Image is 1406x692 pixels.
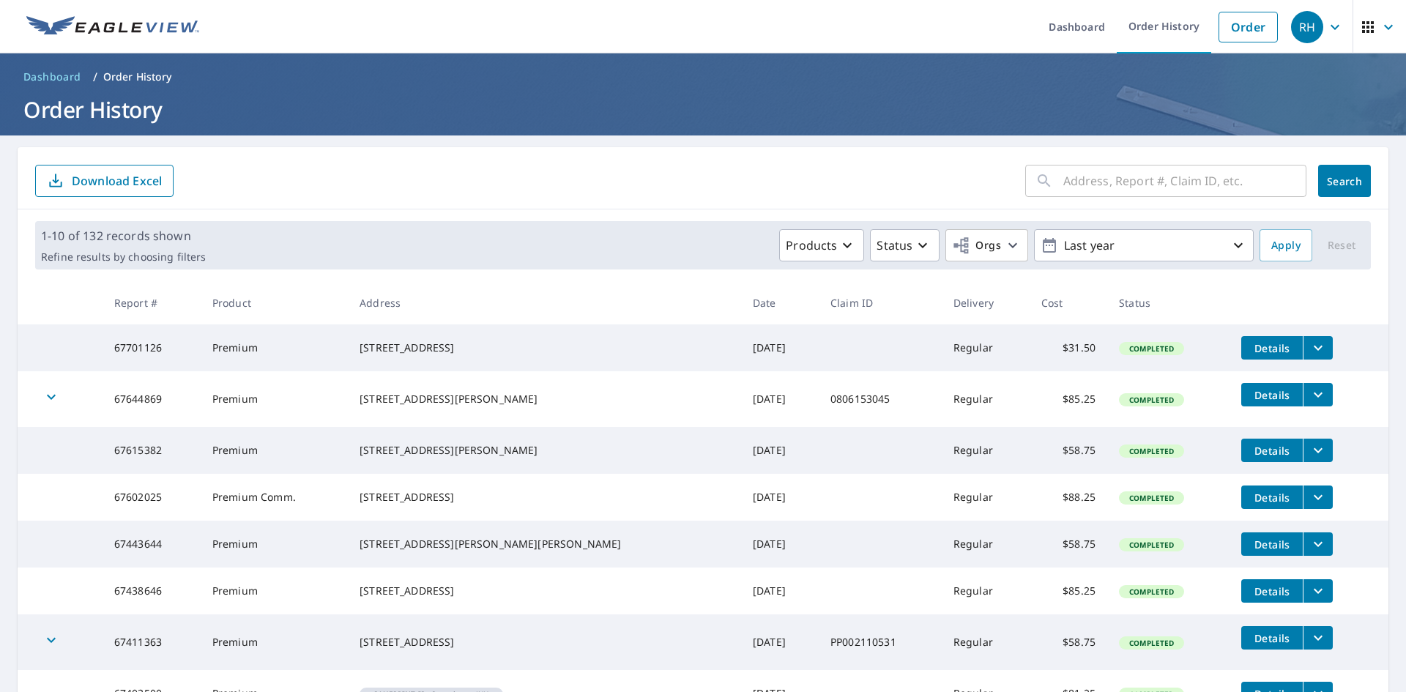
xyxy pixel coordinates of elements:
[201,427,348,474] td: Premium
[41,250,206,264] p: Refine results by choosing filters
[1241,626,1303,650] button: detailsBtn-67411363
[103,371,201,427] td: 67644869
[819,614,942,670] td: PP002110531
[1120,343,1183,354] span: Completed
[942,324,1030,371] td: Regular
[1250,537,1294,551] span: Details
[1241,439,1303,462] button: detailsBtn-67615382
[819,281,942,324] th: Claim ID
[360,341,729,355] div: [STREET_ADDRESS]
[786,237,837,254] p: Products
[952,237,1001,255] span: Orgs
[360,537,729,551] div: [STREET_ADDRESS][PERSON_NAME][PERSON_NAME]
[103,281,201,324] th: Report #
[942,474,1030,521] td: Regular
[1250,631,1294,645] span: Details
[1030,281,1107,324] th: Cost
[1058,233,1230,258] p: Last year
[103,474,201,521] td: 67602025
[1241,532,1303,556] button: detailsBtn-67443644
[1241,485,1303,509] button: detailsBtn-67602025
[870,229,940,261] button: Status
[1271,237,1301,255] span: Apply
[942,568,1030,614] td: Regular
[1030,521,1107,568] td: $58.75
[1250,341,1294,355] span: Details
[1303,439,1333,462] button: filesDropdownBtn-67615382
[348,281,741,324] th: Address
[72,173,162,189] p: Download Excel
[201,281,348,324] th: Product
[103,427,201,474] td: 67615382
[1120,638,1183,648] span: Completed
[942,427,1030,474] td: Regular
[877,237,912,254] p: Status
[103,324,201,371] td: 67701126
[1303,336,1333,360] button: filesDropdownBtn-67701126
[1303,532,1333,556] button: filesDropdownBtn-67443644
[942,614,1030,670] td: Regular
[1303,485,1333,509] button: filesDropdownBtn-67602025
[1241,579,1303,603] button: detailsBtn-67438646
[1303,579,1333,603] button: filesDropdownBtn-67438646
[741,614,819,670] td: [DATE]
[1030,614,1107,670] td: $58.75
[741,427,819,474] td: [DATE]
[1034,229,1254,261] button: Last year
[41,227,206,245] p: 1-10 of 132 records shown
[201,324,348,371] td: Premium
[1291,11,1323,43] div: RH
[26,16,199,38] img: EV Logo
[1250,584,1294,598] span: Details
[945,229,1028,261] button: Orgs
[1250,388,1294,402] span: Details
[741,324,819,371] td: [DATE]
[1120,493,1183,503] span: Completed
[741,521,819,568] td: [DATE]
[360,635,729,650] div: [STREET_ADDRESS]
[23,70,81,84] span: Dashboard
[1303,383,1333,406] button: filesDropdownBtn-67644869
[1107,281,1230,324] th: Status
[1250,491,1294,505] span: Details
[1120,540,1183,550] span: Completed
[1241,383,1303,406] button: detailsBtn-67644869
[1250,444,1294,458] span: Details
[360,584,729,598] div: [STREET_ADDRESS]
[18,94,1388,124] h1: Order History
[1030,568,1107,614] td: $85.25
[103,70,172,84] p: Order History
[1030,324,1107,371] td: $31.50
[18,65,87,89] a: Dashboard
[1241,336,1303,360] button: detailsBtn-67701126
[1303,626,1333,650] button: filesDropdownBtn-67411363
[1120,587,1183,597] span: Completed
[201,521,348,568] td: Premium
[360,443,729,458] div: [STREET_ADDRESS][PERSON_NAME]
[18,65,1388,89] nav: breadcrumb
[942,281,1030,324] th: Delivery
[360,490,729,505] div: [STREET_ADDRESS]
[741,568,819,614] td: [DATE]
[779,229,864,261] button: Products
[741,281,819,324] th: Date
[1120,395,1183,405] span: Completed
[1063,160,1306,201] input: Address, Report #, Claim ID, etc.
[741,474,819,521] td: [DATE]
[1219,12,1278,42] a: Order
[201,568,348,614] td: Premium
[1260,229,1312,261] button: Apply
[942,371,1030,427] td: Regular
[1120,446,1183,456] span: Completed
[1030,427,1107,474] td: $58.75
[741,371,819,427] td: [DATE]
[103,568,201,614] td: 67438646
[93,68,97,86] li: /
[942,521,1030,568] td: Regular
[103,521,201,568] td: 67443644
[201,371,348,427] td: Premium
[1318,165,1371,197] button: Search
[103,614,201,670] td: 67411363
[360,392,729,406] div: [STREET_ADDRESS][PERSON_NAME]
[1330,174,1359,188] span: Search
